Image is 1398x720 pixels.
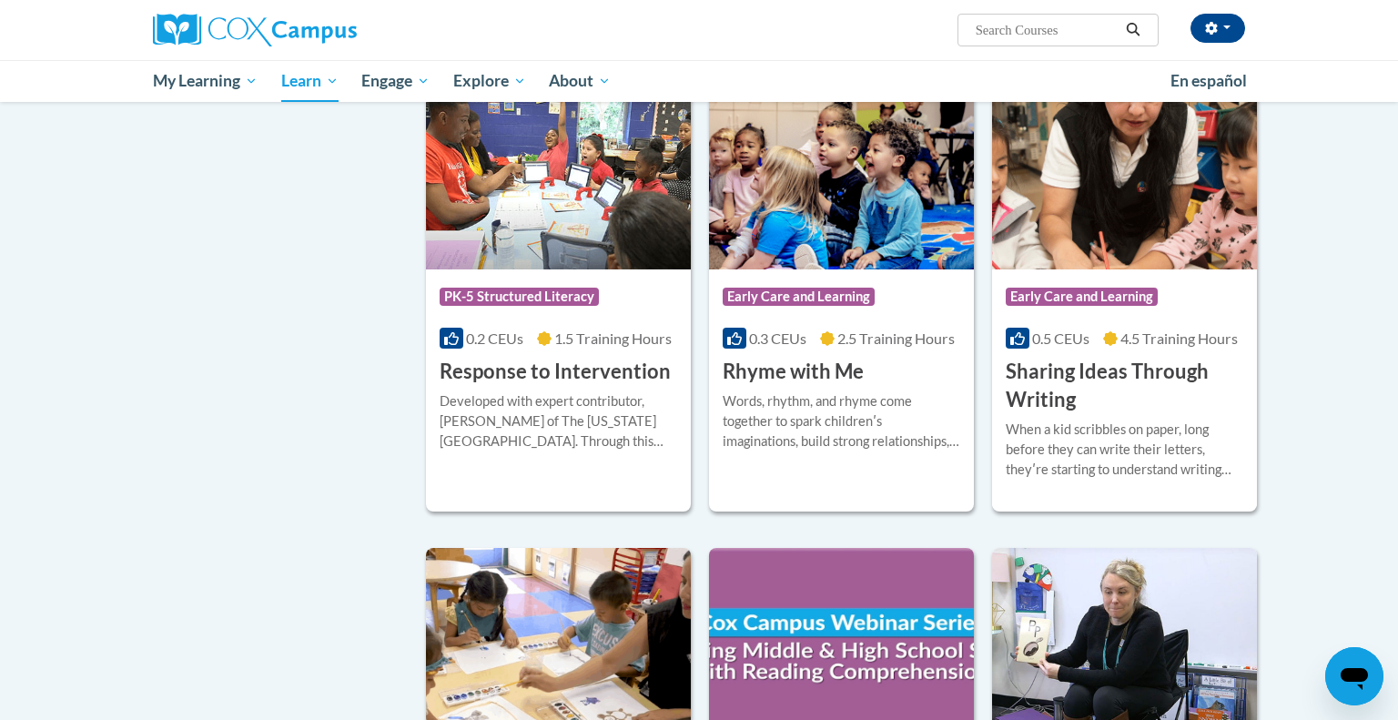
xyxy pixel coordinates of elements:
[554,330,672,347] span: 1.5 Training Hours
[1006,420,1243,480] div: When a kid scribbles on paper, long before they can write their letters, theyʹre starting to unde...
[1190,14,1245,43] button: Account Settings
[153,14,499,46] a: Cox Campus
[549,70,611,92] span: About
[1006,288,1158,306] span: Early Care and Learning
[141,60,269,102] a: My Learning
[466,330,523,347] span: 0.2 CEUs
[426,84,691,512] a: Course LogoPK-5 Structured Literacy0.2 CEUs1.5 Training Hours Response to InterventionDeveloped w...
[153,70,258,92] span: My Learning
[749,330,806,347] span: 0.3 CEUs
[1170,71,1247,90] span: En español
[440,288,599,306] span: PK-5 Structured Literacy
[992,84,1257,512] a: Course LogoEarly Care and Learning0.5 CEUs4.5 Training Hours Sharing Ideas Through WritingWhen a ...
[723,288,875,306] span: Early Care and Learning
[1159,62,1259,100] a: En español
[361,70,430,92] span: Engage
[538,60,623,102] a: About
[723,391,960,451] div: Words, rhythm, and rhyme come together to spark childrenʹs imaginations, build strong relationshi...
[349,60,441,102] a: Engage
[269,60,350,102] a: Learn
[723,358,864,386] h3: Rhyme with Me
[440,391,677,451] div: Developed with expert contributor, [PERSON_NAME] of The [US_STATE][GEOGRAPHIC_DATA]. Through this...
[837,330,955,347] span: 2.5 Training Hours
[453,70,526,92] span: Explore
[1325,647,1383,705] iframe: Button to launch messaging window
[440,358,671,386] h3: Response to Intervention
[1119,19,1147,41] button: Search
[153,14,357,46] img: Cox Campus
[1120,330,1238,347] span: 4.5 Training Hours
[709,84,974,512] a: Course LogoEarly Care and Learning0.3 CEUs2.5 Training Hours Rhyme with MeWords, rhythm, and rhym...
[709,84,974,269] img: Course Logo
[1006,358,1243,414] h3: Sharing Ideas Through Writing
[126,60,1272,102] div: Main menu
[974,19,1119,41] input: Search Courses
[992,84,1257,269] img: Course Logo
[426,84,691,269] img: Course Logo
[281,70,339,92] span: Learn
[1032,330,1089,347] span: 0.5 CEUs
[441,60,538,102] a: Explore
